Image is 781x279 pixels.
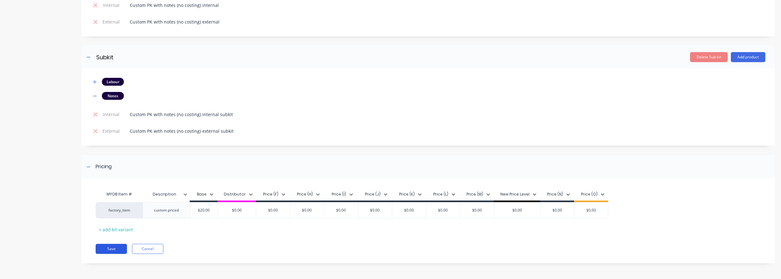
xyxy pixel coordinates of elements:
[399,191,415,197] div: Price (K)
[188,202,219,218] div: $20.00
[218,202,256,218] div: $0.00
[362,190,391,199] button: Price (J)
[125,17,224,26] div: Custom PK with notes (no costing) external
[463,190,493,199] button: Price (M)
[96,225,136,234] div: + add kit variant
[132,244,163,254] button: Cancel
[125,1,224,10] div: Custom PK with notes (no costing) internal
[256,202,290,218] div: $0.00
[574,202,608,218] div: $0.00
[581,191,598,197] div: Price (O)
[263,191,278,197] div: Price (F)
[102,78,124,85] div: Labour
[324,202,358,218] div: $0.00
[103,2,120,8] span: Internal
[329,190,356,199] button: Price (I)
[103,111,120,118] span: Internal
[297,191,313,197] div: Price (H)
[96,188,143,201] div: MYOB Item #
[96,163,112,171] div: Pricing
[430,190,458,199] button: Price (L)
[294,190,323,199] button: Price (H)
[102,92,124,99] div: Notes
[396,190,425,199] button: Price (K)
[149,206,184,214] div: custom priced
[221,190,256,199] button: Distributor
[260,190,288,199] button: Price (F)
[544,190,573,199] button: Price (N)
[497,190,540,199] button: New Price Level
[731,52,765,62] button: Add product
[547,191,563,197] div: Price (N)
[358,202,392,218] div: $0.00
[332,191,346,197] div: Price (I)
[500,191,530,197] div: New Price Level
[467,191,483,197] div: Price (M)
[125,110,238,119] div: Custom PK with notes (no costing) internal subkit
[541,202,574,218] div: $0.00
[392,202,426,218] div: $0.00
[224,191,246,197] div: Distributor
[433,191,448,197] div: Price (L)
[96,202,608,218] div: factory_itemcustom priced$20.00$0.00$0.00$0.00$0.00$0.00$0.00$0.00$0.00$0.00$0.00$0.00
[143,186,186,202] div: Description
[143,188,190,201] div: Description
[290,202,324,218] div: $0.00
[96,53,207,62] input: Enter sub-kit name
[197,191,207,197] div: Base
[194,190,217,199] button: Base
[125,126,239,136] div: Custom PK with notes (no costing) external subkit
[365,191,381,197] div: Price (J)
[103,19,120,25] span: External
[690,52,728,62] button: Delete Sub-kit
[494,202,540,218] div: $0.00
[460,202,494,218] div: $0.00
[103,128,120,134] span: External
[96,244,127,254] button: Save
[426,202,460,218] div: $0.00
[578,190,608,199] button: Price (O)
[102,207,137,213] div: factory_item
